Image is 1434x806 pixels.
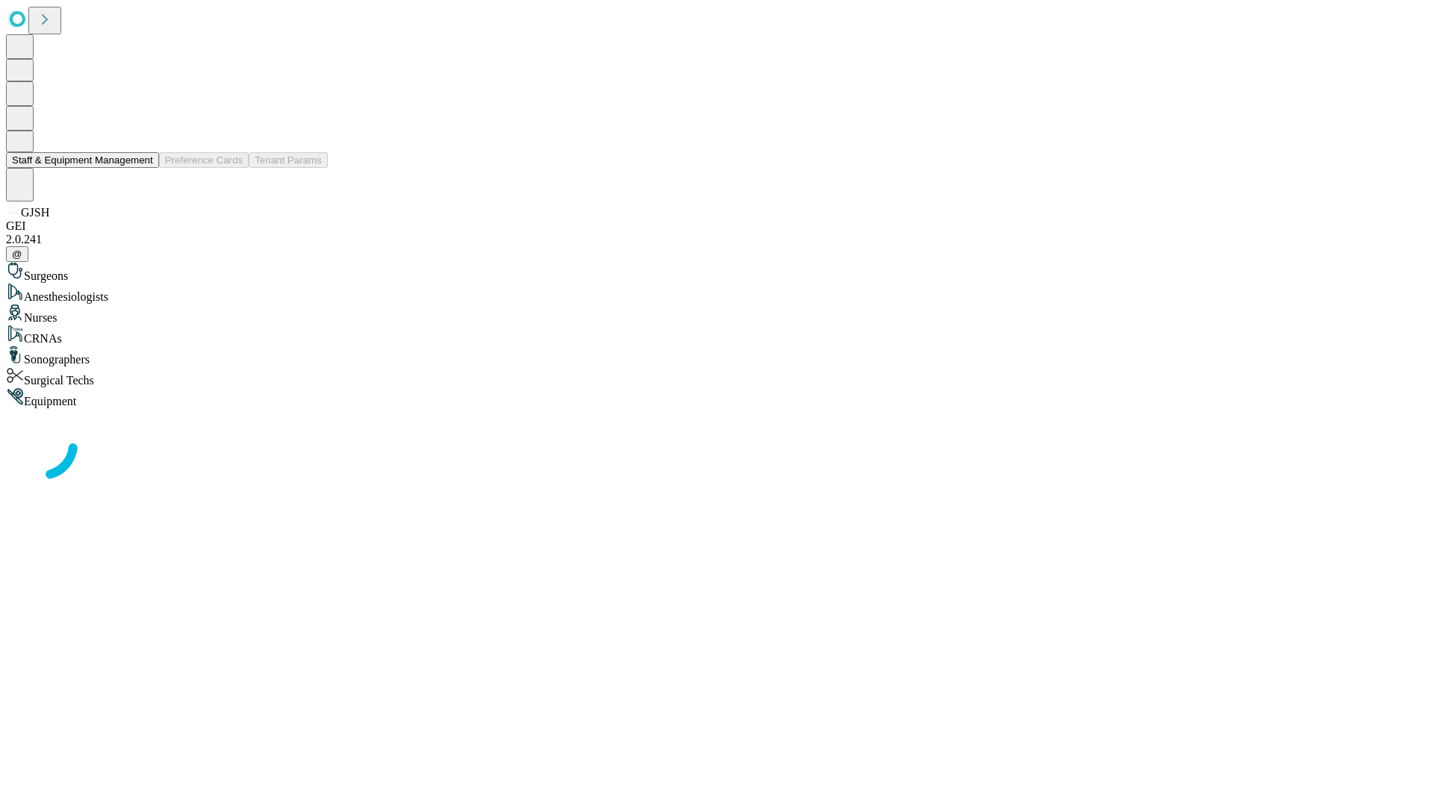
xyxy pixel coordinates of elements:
[6,325,1428,346] div: CRNAs
[6,152,159,168] button: Staff & Equipment Management
[6,366,1428,387] div: Surgical Techs
[159,152,249,168] button: Preference Cards
[6,219,1428,233] div: GEI
[6,262,1428,283] div: Surgeons
[6,233,1428,246] div: 2.0.241
[6,283,1428,304] div: Anesthesiologists
[249,152,328,168] button: Tenant Params
[6,246,28,262] button: @
[21,206,49,219] span: GJSH
[12,249,22,260] span: @
[6,304,1428,325] div: Nurses
[6,346,1428,366] div: Sonographers
[6,387,1428,408] div: Equipment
